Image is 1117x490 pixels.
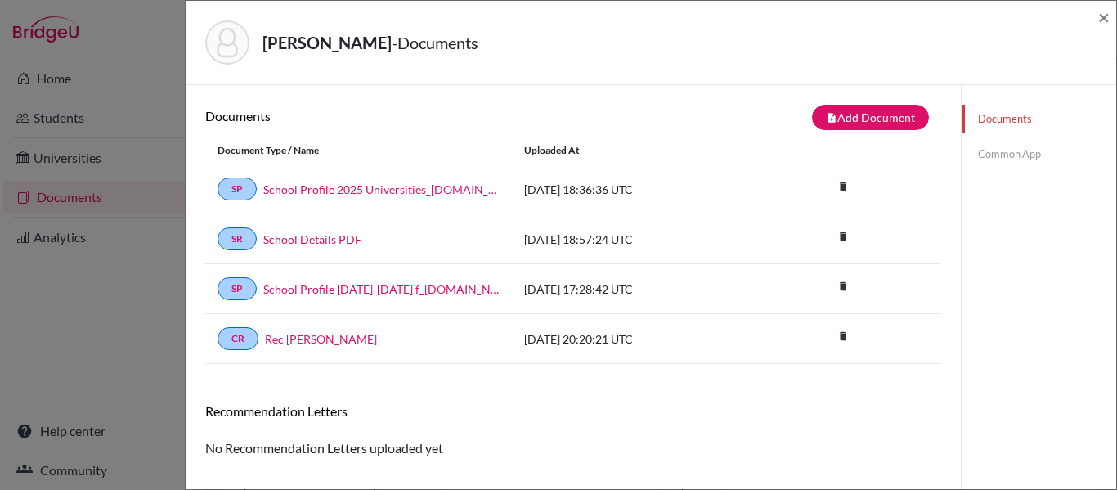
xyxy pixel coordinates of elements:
[512,181,757,198] div: [DATE] 18:36:36 UTC
[962,140,1116,169] a: Common App
[265,330,377,348] a: Rec [PERSON_NAME]
[831,174,855,199] i: delete
[1098,7,1110,27] button: Close
[263,281,500,298] a: School Profile [DATE]-[DATE] f_[DOMAIN_NAME]_wide
[962,105,1116,133] a: Documents
[218,327,258,350] a: CR
[1098,5,1110,29] span: ×
[512,143,757,158] div: Uploaded at
[263,181,500,198] a: School Profile 2025 Universities_[DOMAIN_NAME]_wide
[512,281,757,298] div: [DATE] 17:28:42 UTC
[218,178,257,200] a: SP
[831,324,855,348] i: delete
[205,403,941,419] h6: Recommendation Letters
[831,227,855,249] a: delete
[205,108,573,124] h6: Documents
[831,274,855,299] i: delete
[205,403,941,458] div: No Recommendation Letters uploaded yet
[218,277,257,300] a: SP
[263,231,361,248] a: School Details PDF
[831,177,855,199] a: delete
[392,33,478,52] span: - Documents
[831,326,855,348] a: delete
[512,231,757,248] div: [DATE] 18:57:24 UTC
[826,112,837,124] i: note_add
[831,276,855,299] a: delete
[262,33,392,52] strong: [PERSON_NAME]
[205,143,512,158] div: Document Type / Name
[512,330,757,348] div: [DATE] 20:20:21 UTC
[812,105,929,130] button: note_addAdd Document
[831,224,855,249] i: delete
[218,227,257,250] a: SR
